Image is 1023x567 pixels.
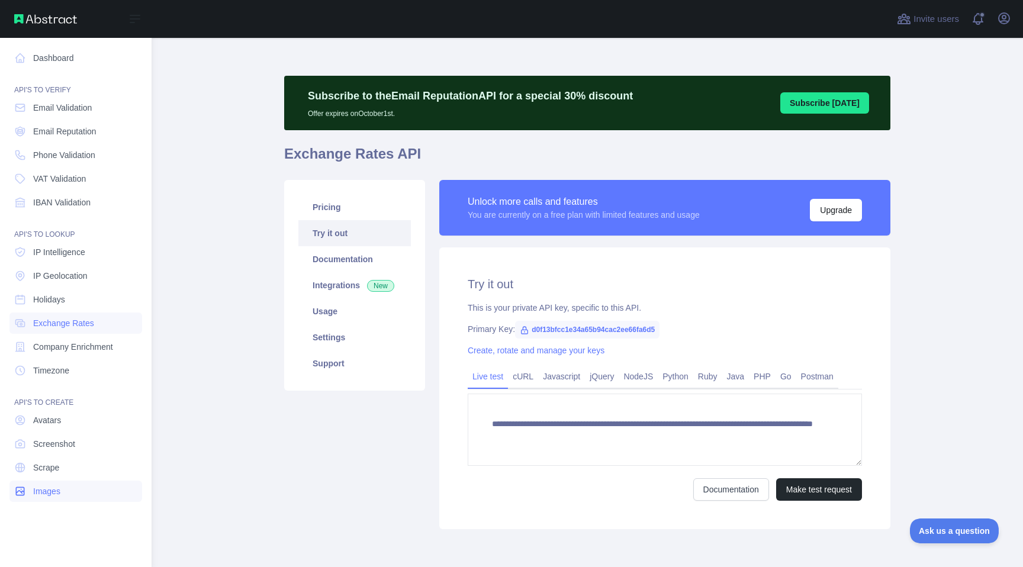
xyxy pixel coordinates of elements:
p: Subscribe to the Email Reputation API for a special 30 % discount [308,88,633,104]
span: IP Intelligence [33,246,85,258]
span: IP Geolocation [33,270,88,282]
p: Offer expires on October 1st. [308,104,633,118]
a: Screenshot [9,433,142,455]
a: Settings [298,324,411,350]
span: Phone Validation [33,149,95,161]
span: IBAN Validation [33,196,91,208]
span: VAT Validation [33,173,86,185]
a: Email Validation [9,97,142,118]
button: Subscribe [DATE] [780,92,869,114]
a: Ruby [693,367,722,386]
div: You are currently on a free plan with limited features and usage [468,209,700,221]
span: Email Validation [33,102,92,114]
a: Company Enrichment [9,336,142,357]
a: Documentation [298,246,411,272]
span: New [367,280,394,292]
a: jQuery [585,367,619,386]
button: Upgrade [810,199,862,221]
span: Images [33,485,60,497]
a: Support [298,350,411,376]
span: Invite users [913,12,959,26]
a: IBAN Validation [9,192,142,213]
a: cURL [508,367,538,386]
span: Avatars [33,414,61,426]
span: Exchange Rates [33,317,94,329]
a: Integrations New [298,272,411,298]
div: API'S TO VERIFY [9,71,142,95]
iframe: Toggle Customer Support [910,518,999,543]
div: API'S TO LOOKUP [9,215,142,239]
span: d0f13bfcc1e34a65b94cac2ee66fa6d5 [515,321,660,339]
a: Create, rotate and manage your keys [468,346,604,355]
a: PHP [749,367,776,386]
a: Try it out [298,220,411,246]
a: Pricing [298,194,411,220]
a: Phone Validation [9,144,142,166]
a: Python [658,367,693,386]
span: Screenshot [33,438,75,450]
img: Abstract API [14,14,77,24]
a: Postman [796,367,838,386]
a: IP Geolocation [9,265,142,286]
a: Timezone [9,360,142,381]
div: This is your private API key, specific to this API. [468,302,862,314]
a: Dashboard [9,47,142,69]
a: Email Reputation [9,121,142,142]
a: IP Intelligence [9,241,142,263]
a: Scrape [9,457,142,478]
button: Invite users [895,9,961,28]
div: Primary Key: [468,323,862,335]
span: Company Enrichment [33,341,113,353]
h2: Try it out [468,276,862,292]
a: Java [722,367,749,386]
a: Avatars [9,410,142,431]
a: VAT Validation [9,168,142,189]
span: Timezone [33,365,69,376]
a: Documentation [693,478,769,501]
a: Javascript [538,367,585,386]
div: API'S TO CREATE [9,384,142,407]
a: Exchange Rates [9,313,142,334]
h1: Exchange Rates API [284,144,890,173]
a: NodeJS [619,367,658,386]
a: Images [9,481,142,502]
span: Email Reputation [33,125,96,137]
a: Holidays [9,289,142,310]
span: Scrape [33,462,59,473]
a: Live test [468,367,508,386]
button: Make test request [776,478,862,501]
span: Holidays [33,294,65,305]
div: Unlock more calls and features [468,195,700,209]
a: Go [776,367,796,386]
a: Usage [298,298,411,324]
